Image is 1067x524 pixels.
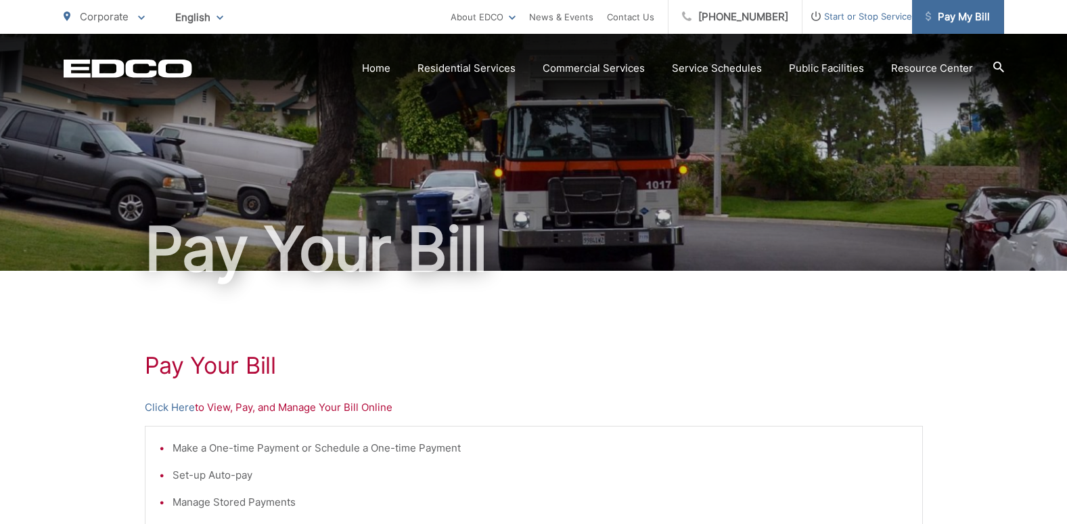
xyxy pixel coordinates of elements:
a: About EDCO [451,9,516,25]
a: Click Here [145,399,195,416]
a: Resource Center [891,60,973,77]
p: to View, Pay, and Manage Your Bill Online [145,399,923,416]
a: Residential Services [417,60,516,77]
span: English [165,5,233,29]
li: Make a One-time Payment or Schedule a One-time Payment [173,440,909,456]
span: Pay My Bill [926,9,990,25]
li: Set-up Auto-pay [173,467,909,483]
a: News & Events [529,9,593,25]
a: Commercial Services [543,60,645,77]
span: Corporate [80,10,129,23]
a: EDCD logo. Return to the homepage. [64,59,192,78]
h1: Pay Your Bill [64,215,1004,283]
a: Home [362,60,390,77]
h1: Pay Your Bill [145,352,923,379]
a: Service Schedules [672,60,762,77]
a: Contact Us [607,9,654,25]
li: Manage Stored Payments [173,494,909,510]
a: Public Facilities [789,60,864,77]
